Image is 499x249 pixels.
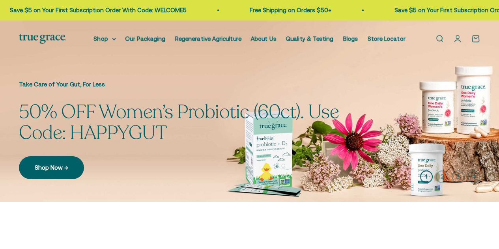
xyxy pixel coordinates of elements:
button: 2 [436,170,449,183]
a: Free Shipping on Orders $50+ [248,7,329,13]
a: Quality & Testing [286,35,334,42]
a: Regenerative Agriculture [175,35,241,42]
p: Take Care of Your Gut, For Less [19,80,366,89]
a: Blogs [343,35,358,42]
button: 4 [467,170,480,183]
split-lines: 50% OFF Women’s Probiotic (60ct). Use Code: HAPPYGUT [19,99,339,146]
a: Shop Now → [19,156,84,179]
a: About Us [251,35,277,42]
a: Store Locator [368,35,406,42]
a: Our Packaging [125,35,166,42]
button: 3 [452,170,464,183]
p: Save $5 on Your First Subscription Order With Code: WELCOME5 [8,6,185,15]
summary: Shop [94,34,116,43]
button: 1 [420,170,433,183]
